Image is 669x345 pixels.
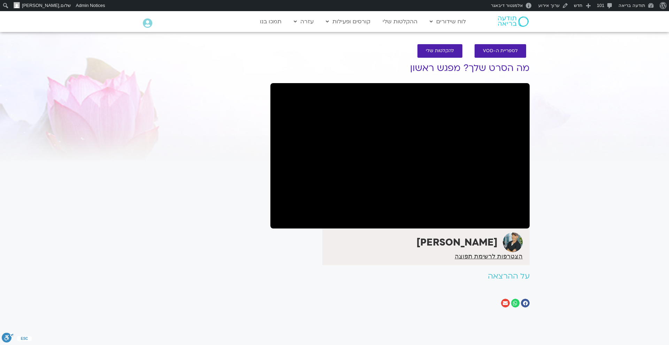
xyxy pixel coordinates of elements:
[322,15,374,28] a: קורסים ופעילות
[483,48,518,54] span: לספריית ה-VOD
[511,299,520,307] div: שיתוף ב whatsapp
[270,63,530,73] h1: מה הסרט שלך? מפגש ראשון
[475,44,526,58] a: לספריית ה-VOD
[379,15,421,28] a: ההקלטות שלי
[521,299,530,307] div: שיתוף ב facebook
[270,272,530,281] h2: על ההרצאה
[416,236,498,249] strong: [PERSON_NAME]
[417,44,462,58] a: להקלטות שלי
[256,15,285,28] a: תמכו בנו
[426,48,454,54] span: להקלטות שלי
[426,15,469,28] a: לוח שידורים
[501,299,510,307] div: שיתוף ב email
[503,232,523,252] img: ג'יוואן ארי בוסתן
[22,3,59,8] span: [PERSON_NAME]
[498,16,529,27] img: תודעה בריאה
[290,15,317,28] a: עזרה
[455,253,523,259] a: הצטרפות לרשימת תפוצה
